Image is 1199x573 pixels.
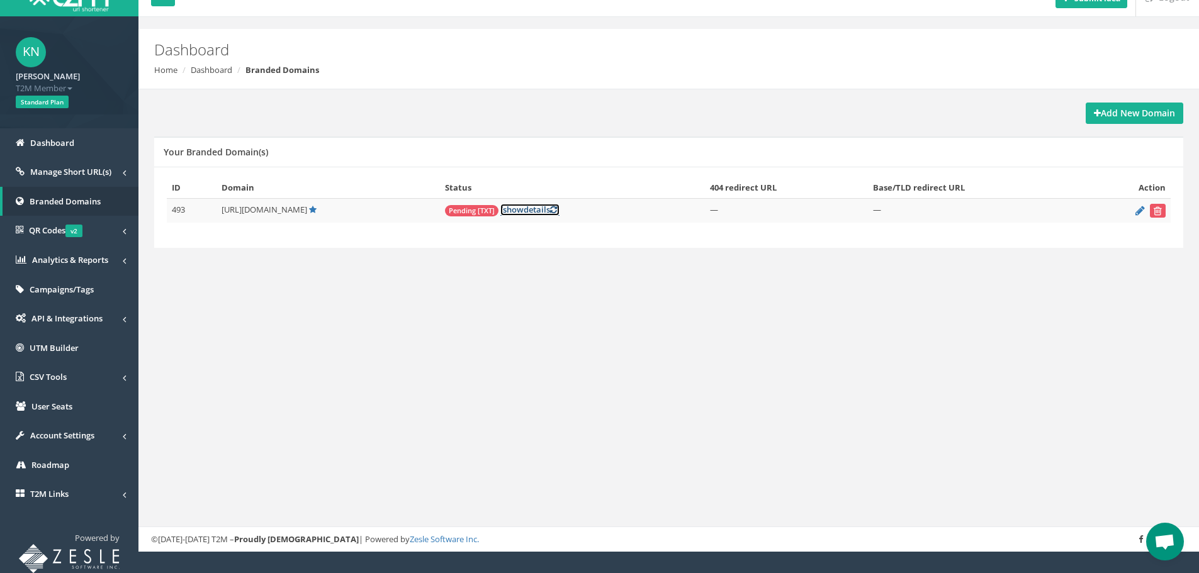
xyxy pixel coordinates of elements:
[217,177,440,199] th: Domain
[167,199,217,223] td: 493
[16,37,46,67] span: KN
[1085,177,1171,199] th: Action
[503,204,524,215] span: show
[30,371,67,382] span: CSV Tools
[500,204,560,216] a: [showdetails]
[29,225,82,236] span: QR Codes
[75,532,120,543] span: Powered by
[440,177,705,199] th: Status
[191,64,232,75] a: Dashboard
[445,205,498,216] span: Pending [TXT]
[151,533,1186,545] div: ©[DATE]-[DATE] T2M – | Powered by
[16,82,123,94] span: T2M Member
[410,533,479,545] a: Zesle Software Inc.
[868,199,1085,223] td: —
[30,488,69,499] span: T2M Links
[167,177,217,199] th: ID
[245,64,319,75] strong: Branded Domains
[1086,103,1183,124] a: Add New Domain
[705,177,868,199] th: 404 redirect URL
[30,284,94,295] span: Campaigns/Tags
[30,342,79,353] span: UTM Builder
[234,533,359,545] strong: Proudly [DEMOGRAPHIC_DATA]
[1146,523,1184,560] a: Open chat
[1094,107,1175,119] strong: Add New Domain
[16,67,123,94] a: [PERSON_NAME] T2M Member
[30,196,101,207] span: Branded Domains
[31,459,69,470] span: Roadmap
[65,225,82,237] span: v2
[32,254,108,265] span: Analytics & Reports
[31,401,72,412] span: User Seats
[31,313,103,324] span: API & Integrations
[16,70,80,82] strong: [PERSON_NAME]
[309,204,317,215] a: Default
[30,430,94,441] span: Account Settings
[154,42,1009,58] h2: Dashboard
[30,137,74,148] span: Dashboard
[868,177,1085,199] th: Base/TLD redirect URL
[222,204,307,215] span: [URL][DOMAIN_NAME]
[705,199,868,223] td: —
[154,64,177,75] a: Home
[19,544,120,573] img: T2M URL Shortener powered by Zesle Software Inc.
[164,147,268,157] h5: Your Branded Domain(s)
[30,166,111,177] span: Manage Short URL(s)
[16,96,69,108] span: Standard Plan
